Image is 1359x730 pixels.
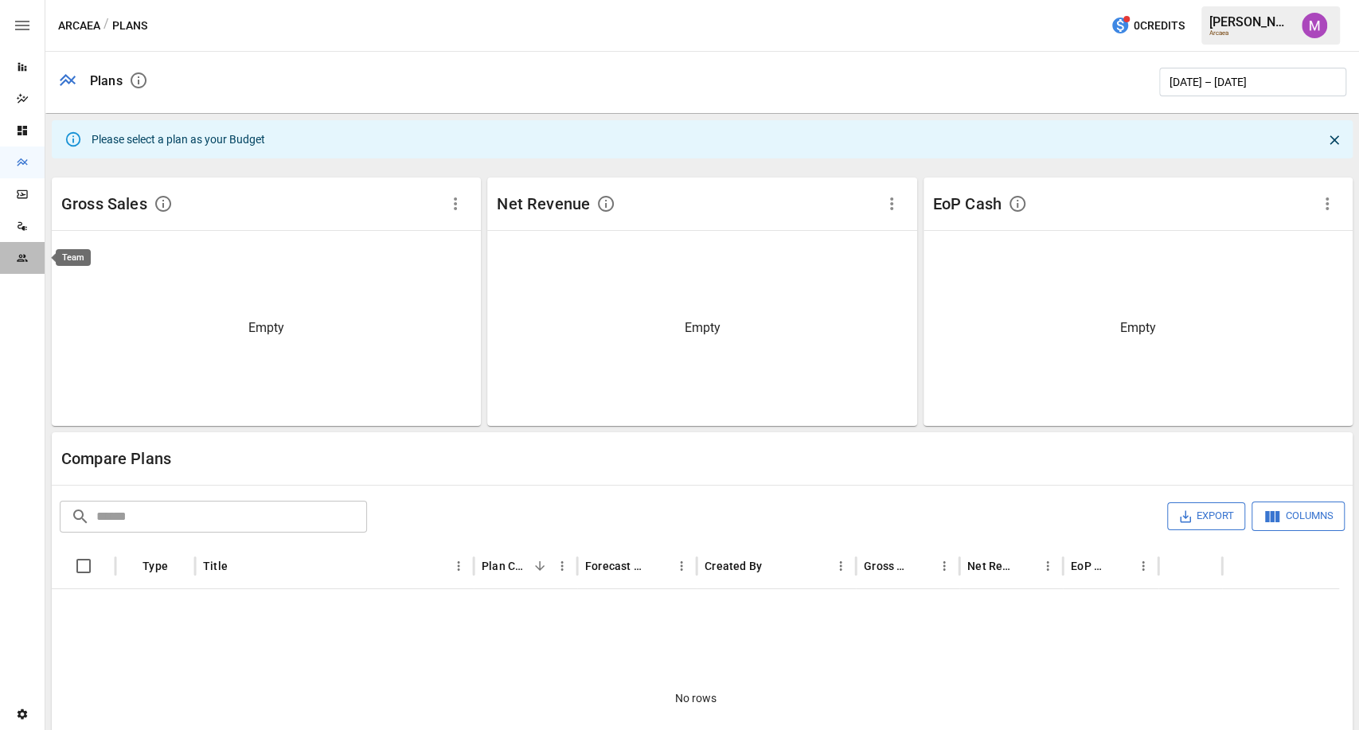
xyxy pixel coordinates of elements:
[1209,29,1292,37] div: Arcaea
[1159,68,1346,96] button: [DATE] – [DATE]
[911,555,933,577] button: Sort
[967,560,1013,572] div: Net Revenue
[61,193,147,214] div: Gross Sales
[1252,502,1345,530] button: Columns
[1209,14,1292,29] div: [PERSON_NAME]
[933,555,955,577] button: Gross Sales column menu
[1302,13,1327,38] img: Umer Muhammed
[1014,555,1037,577] button: Sort
[763,555,786,577] button: Sort
[1071,560,1108,572] div: EoP Cash
[864,560,909,572] div: Gross Sales
[1037,555,1059,577] button: Net Revenue column menu
[830,555,852,577] button: Created By column menu
[1292,3,1337,48] button: Umer Muhammed
[1132,555,1154,577] button: EoP Cash column menu
[705,560,762,572] div: Created By
[447,555,470,577] button: Title column menu
[56,249,91,266] div: Team
[1104,11,1191,41] button: 0Credits
[61,449,702,468] div: Compare Plans
[529,555,551,577] button: Sort
[1322,128,1346,152] button: Close
[551,555,573,577] button: Plan Created column menu
[670,555,693,577] button: Forecast start column menu
[143,560,168,572] div: Type
[92,125,265,154] div: Please select a plan as your Budget
[1167,502,1245,530] button: Export
[90,73,123,88] div: Plans
[248,318,284,338] p: Empty
[1168,555,1190,577] button: Sort
[1134,16,1185,36] span: 0 Credits
[585,560,646,572] div: Forecast start
[229,555,252,577] button: Sort
[497,193,590,214] div: Net Revenue
[1110,555,1132,577] button: Sort
[1120,318,1156,338] p: Empty
[103,16,109,36] div: /
[933,193,1002,214] div: EoP Cash
[203,560,228,572] div: Title
[684,318,720,338] p: Empty
[58,16,100,36] button: Arcaea
[482,560,527,572] div: Plan Created
[648,555,670,577] button: Sort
